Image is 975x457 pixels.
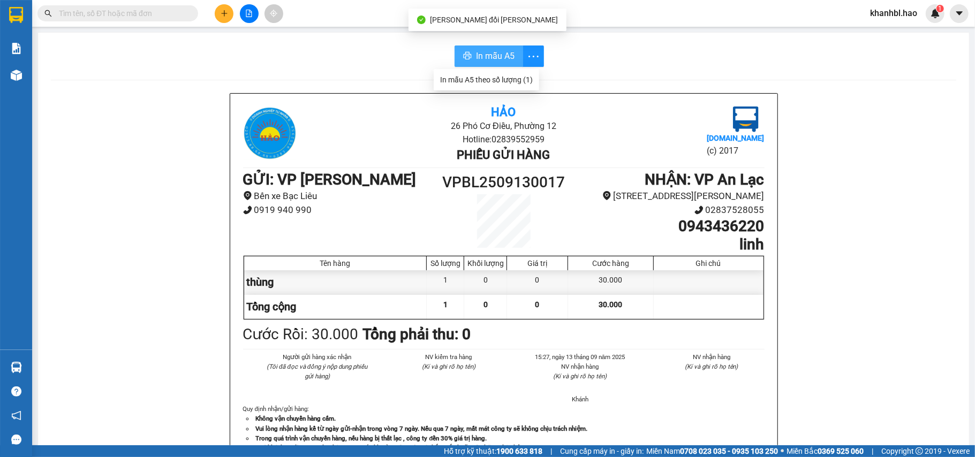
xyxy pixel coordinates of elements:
div: 0 [507,270,568,294]
div: Cước Rồi : 30.000 [243,323,359,346]
span: 1 [443,300,448,309]
div: Tên hàng [247,259,424,268]
li: NV nhận hàng [527,362,633,371]
div: In mẫu A5 theo số lượng (1) [440,74,533,86]
h1: linh [569,235,764,254]
li: (c) 2017 [707,144,764,157]
b: NHẬN : VP An Lạc [645,171,765,188]
strong: Trong quá trình vận chuyển hàng, nếu hàng bị thất lạc , công ty đền 30% giá trị hàng. [256,435,487,442]
strong: 1900 633 818 [496,447,542,455]
li: Bến xe Bạc Liêu [243,189,439,203]
span: phone [694,205,704,215]
span: notification [11,410,21,421]
i: (Tôi đã đọc và đồng ý nộp dung phiếu gửi hàng) [267,363,367,380]
button: aim [264,4,283,23]
li: 15:27, ngày 13 tháng 09 năm 2025 [527,352,633,362]
li: 0919 940 990 [243,203,439,217]
span: Miền Nam [646,445,778,457]
div: 30.000 [568,270,653,294]
span: environment [602,191,611,200]
i: (Kí và ghi rõ họ tên) [685,363,738,370]
div: 0 [464,270,507,294]
img: warehouse-icon [11,362,22,373]
li: Khánh [527,394,633,404]
span: environment [243,191,252,200]
span: [PERSON_NAME] đổi [PERSON_NAME] [430,16,558,24]
span: more [523,50,543,63]
div: 1 [427,270,464,294]
b: [DOMAIN_NAME] [707,134,764,142]
img: logo.jpg [733,106,759,132]
strong: Không vận chuyển hàng cấm. [256,415,336,422]
li: NV kiểm tra hàng [396,352,502,362]
span: Miền Bắc [787,445,864,457]
strong: Quý khách vui lòng xem lại thông tin trước khi rời quầy. Nếu có thắc mắc hoặc cần hỗ trợ liên hệ ... [256,444,563,452]
span: copyright [916,447,923,455]
button: more [523,45,544,67]
li: [STREET_ADDRESS][PERSON_NAME] [569,189,764,203]
img: solution-icon [11,43,22,54]
strong: 0708 023 035 - 0935 103 250 [680,447,778,455]
span: caret-down [955,9,964,18]
li: 26 Phó Cơ Điều, Phường 12 [330,119,677,133]
span: 30.000 [599,300,622,309]
div: thùng [244,270,427,294]
span: 1 [938,5,942,12]
b: Hảo [491,105,516,119]
sup: 1 [936,5,944,12]
span: file-add [245,10,253,17]
span: 0 [483,300,488,309]
span: question-circle [11,386,21,397]
span: check-circle [417,16,426,24]
span: ⚪️ [781,449,784,453]
b: GỬI : VP [PERSON_NAME] [243,171,417,188]
i: (Kí và ghi rõ họ tên) [553,372,607,380]
span: 0 [535,300,540,309]
button: printerIn mẫu A5 [455,45,523,67]
img: warehouse-icon [11,70,22,81]
span: In mẫu A5 [476,49,515,63]
span: printer [463,51,472,62]
span: Cung cấp máy in - giấy in: [560,445,644,457]
div: Khối lượng [467,259,504,268]
h1: 0943436220 [569,217,764,235]
li: Người gửi hàng xác nhận [264,352,371,362]
span: aim [270,10,277,17]
b: Tổng phải thu: 0 [363,325,471,343]
span: search [44,10,52,17]
i: (Kí và ghi rõ họ tên) [422,363,475,370]
span: Tổng cộng [247,300,297,313]
span: khanhbl.hao [861,6,926,20]
h1: VPBL2509130017 [439,171,569,194]
b: Phiếu gửi hàng [457,148,550,162]
img: icon-new-feature [931,9,940,18]
div: Ghi chú [656,259,761,268]
span: phone [243,205,252,215]
li: NV nhận hàng [659,352,765,362]
span: | [872,445,873,457]
div: Số lượng [429,259,461,268]
button: caret-down [950,4,969,23]
li: 02837528055 [569,203,764,217]
strong: 0369 525 060 [818,447,864,455]
button: plus [215,4,233,23]
span: message [11,435,21,445]
div: Giá trị [510,259,565,268]
span: | [550,445,552,457]
div: Quy định nhận/gửi hàng : [243,404,765,452]
button: file-add [240,4,259,23]
strong: Vui lòng nhận hàng kể từ ngày gửi-nhận trong vòng 7 ngày. Nếu qua 7 ngày, mất mát công ty sẽ khôn... [256,425,588,432]
img: logo.jpg [243,106,297,160]
input: Tìm tên, số ĐT hoặc mã đơn [59,7,185,19]
span: Hỗ trợ kỹ thuật: [444,445,542,457]
div: Cước hàng [571,259,650,268]
li: Hotline: 02839552959 [330,133,677,146]
span: plus [221,10,228,17]
img: logo-vxr [9,7,23,23]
